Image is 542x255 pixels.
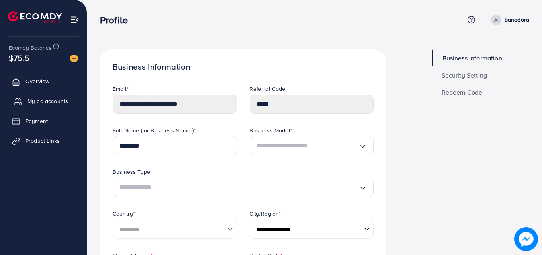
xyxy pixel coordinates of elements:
[250,136,374,155] div: Search for option
[113,62,374,72] h1: Business Information
[488,15,529,25] a: banadora
[256,139,359,152] input: Search for option
[442,89,483,95] span: Redeem Code
[442,72,487,78] span: Security Setting
[442,55,502,61] span: Business Information
[8,11,62,23] img: logo
[113,127,196,134] label: Full Name ( or Business Name )
[516,229,536,249] img: image
[70,55,78,62] img: image
[6,133,81,149] a: Product Links
[25,117,48,125] span: Payment
[250,210,281,218] label: City/Region
[113,178,374,197] div: Search for option
[9,44,52,52] span: Ecomdy Balance
[505,15,529,25] p: banadora
[25,77,49,85] span: Overview
[6,73,81,89] a: Overview
[6,113,81,129] a: Payment
[250,85,286,93] label: Referral Code
[6,93,81,109] a: My ad accounts
[250,127,292,134] label: Business Model
[9,52,29,64] span: $75.5
[113,85,129,93] label: Email
[119,181,359,194] input: Search for option
[70,15,79,24] img: menu
[100,14,134,26] h3: Profile
[113,210,135,218] label: Country
[113,168,152,176] label: Business Type
[25,137,60,145] span: Product Links
[27,97,68,105] span: My ad accounts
